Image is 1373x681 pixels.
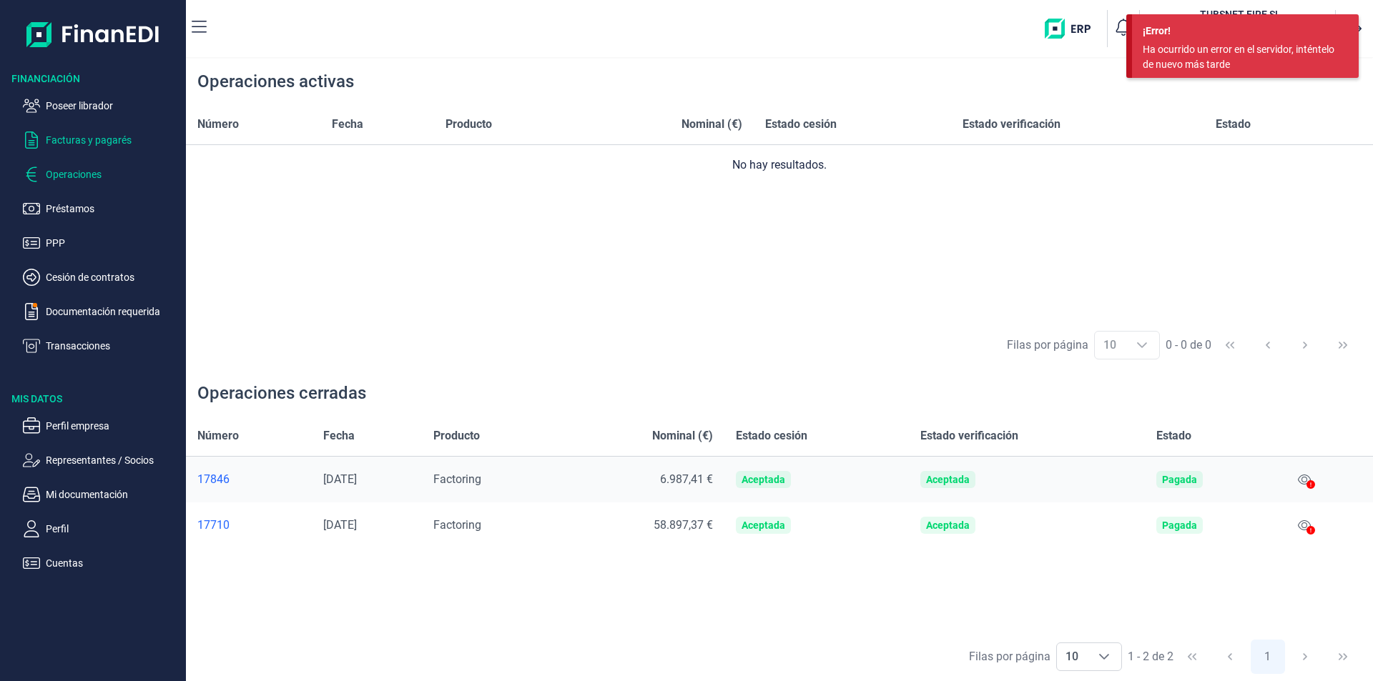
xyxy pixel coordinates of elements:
button: Préstamos [23,200,180,217]
span: Factoring [433,518,481,532]
button: Last Page [1326,640,1360,674]
span: Fecha [323,427,355,444]
div: No hay resultados. [197,156,1362,174]
button: Previous Page [1213,640,1247,674]
div: ¡Error! [1143,24,1348,39]
span: Nominal (€) [681,116,742,133]
button: First Page [1175,640,1209,674]
div: Pagada [1162,474,1197,485]
span: Factoring [433,472,481,486]
button: Representantes / Socios [23,452,180,469]
span: Estado [1216,116,1251,133]
p: Representantes / Socios [46,452,180,469]
p: Mi documentación [46,486,180,503]
button: TUTUBSNET FIRE SL[PERSON_NAME] [PERSON_NAME](B67089441) [1146,7,1329,50]
div: Choose [1087,643,1121,670]
button: Perfil [23,520,180,537]
button: Operaciones [23,166,180,183]
div: Aceptada [742,474,785,485]
span: Fecha [332,116,363,133]
p: Facturas y pagarés [46,131,180,149]
button: Page 1 [1251,640,1285,674]
p: Transacciones [46,337,180,354]
div: Pagada [1162,520,1197,531]
div: Aceptada [926,520,970,531]
button: Last Page [1326,328,1360,362]
button: Previous Page [1251,328,1285,362]
div: Operaciones activas [197,70,354,93]
span: Número [197,427,239,444]
h3: TUBSNET FIRE SL [1174,7,1306,21]
p: Préstamos [46,200,180,217]
p: Perfil empresa [46,417,180,434]
span: Nominal (€) [652,427,713,444]
img: erp [1045,19,1101,39]
div: [DATE] [323,472,410,487]
span: 58.897,37 € [654,518,713,532]
div: Filas por página [969,648,1050,665]
div: Operaciones cerradas [197,382,366,404]
p: Cesión de contratos [46,269,180,286]
p: Documentación requerida [46,303,180,320]
button: PPP [23,234,180,252]
button: Perfil empresa [23,417,180,434]
span: Estado cesión [736,427,807,444]
div: Filas por página [1007,337,1088,354]
p: PPP [46,234,180,252]
span: Estado verificación [920,427,1018,444]
button: Next Page [1288,328,1322,362]
span: Producto [446,116,492,133]
p: Poseer librador [46,97,180,114]
span: 0 - 0 de 0 [1166,339,1211,351]
button: Facturas y pagarés [23,131,180,149]
span: Estado [1156,427,1191,444]
button: Next Page [1288,640,1322,674]
div: Ha ocurrido un error en el servidor, inténtelo de nuevo más tarde [1143,42,1337,72]
span: Producto [433,427,480,444]
span: Estado verificación [963,116,1060,133]
a: 17710 [197,518,300,532]
div: [DATE] [323,518,410,532]
button: Documentación requerida [23,303,180,320]
button: Transacciones [23,337,180,354]
p: Cuentas [46,555,180,572]
img: Logo de aplicación [26,11,160,57]
p: Perfil [46,520,180,537]
a: 17846 [197,472,300,487]
button: Mi documentación [23,486,180,503]
button: Cuentas [23,555,180,572]
button: First Page [1213,328,1247,362]
span: 10 [1057,643,1087,670]
span: 6.987,41 € [660,472,713,486]
div: Aceptada [742,520,785,531]
button: Cesión de contratos [23,269,180,286]
div: Aceptada [926,474,970,485]
div: Choose [1125,332,1159,359]
button: Poseer librador [23,97,180,114]
p: Operaciones [46,166,180,183]
span: Número [197,116,239,133]
span: 1 - 2 de 2 [1128,651,1173,662]
span: Estado cesión [765,116,837,133]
